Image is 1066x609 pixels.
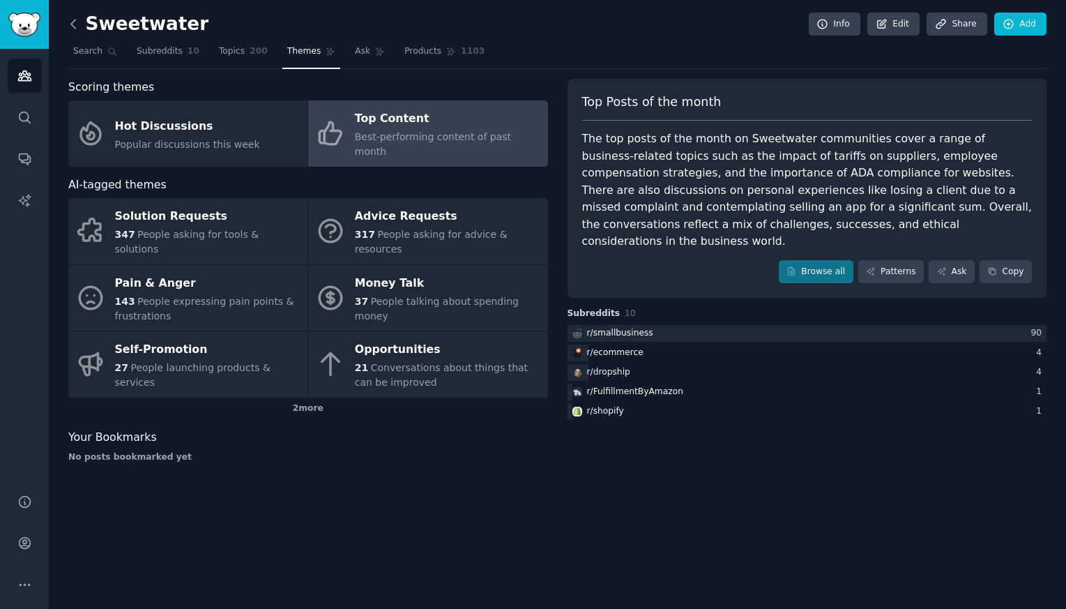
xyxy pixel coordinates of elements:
[1036,386,1046,398] div: 1
[355,362,528,388] span: Conversations about things that can be improved
[188,45,199,58] span: 10
[572,368,582,377] img: dropship
[461,45,485,58] span: 1103
[308,100,547,167] a: Top ContentBest-performing content of past month
[587,347,644,359] div: r/ ecommerce
[355,296,368,307] span: 37
[308,265,547,331] a: Money Talk37People talking about spending money
[68,331,307,398] a: Self-Promotion27People launching products & services
[115,362,128,373] span: 27
[115,115,260,137] div: Hot Discussions
[68,100,307,167] a: Hot DiscussionsPopular discussions this week
[404,45,441,58] span: Products
[355,108,540,130] div: Top Content
[308,198,547,264] a: Advice Requests317People asking for advice & resources
[355,296,519,322] span: People talking about spending money
[587,366,630,379] div: r/ dropship
[115,296,135,307] span: 143
[867,13,920,36] a: Edit
[587,386,683,398] div: r/ FulfillmentByAmazon
[809,13,860,36] a: Info
[355,339,540,361] div: Opportunities
[350,40,390,69] a: Ask
[68,398,548,420] div: 2 more
[568,384,1047,401] a: FulfillmentByAmazonr/FulfillmentByAmazon1
[115,339,300,361] div: Self-Promotion
[587,327,653,340] div: r/ smallbusiness
[355,131,511,157] span: Best-performing content of past month
[1036,405,1046,418] div: 1
[355,272,540,294] div: Money Talk
[115,139,260,150] span: Popular discussions this week
[68,265,307,331] a: Pain & Anger143People expressing pain points & frustrations
[625,308,636,318] span: 10
[568,325,1047,343] a: r/smallbusiness90
[355,45,370,58] span: Ask
[355,229,375,240] span: 317
[214,40,273,69] a: Topics200
[858,260,924,284] a: Patterns
[115,229,135,240] span: 347
[582,130,1033,250] div: The top posts of the month on Sweetwater communities cover a range of business-related topics suc...
[115,362,271,388] span: People launching products & services
[132,40,204,69] a: Subreddits10
[115,229,259,255] span: People asking for tools & solutions
[994,13,1046,36] a: Add
[115,206,300,228] div: Solution Requests
[399,40,489,69] a: Products1103
[68,79,154,96] span: Scoring themes
[68,176,167,194] span: AI-tagged themes
[1030,327,1046,340] div: 90
[355,362,368,373] span: 21
[568,364,1047,382] a: dropshipr/dropship4
[282,40,341,69] a: Themes
[68,40,122,69] a: Search
[68,198,307,264] a: Solution Requests347People asking for tools & solutions
[287,45,321,58] span: Themes
[568,403,1047,421] a: shopifyr/shopify1
[587,405,624,418] div: r/ shopify
[8,13,40,37] img: GummySearch logo
[250,45,268,58] span: 200
[115,272,300,294] div: Pain & Anger
[568,345,1047,362] a: ecommercer/ecommerce4
[582,93,722,111] span: Top Posts of the month
[137,45,183,58] span: Subreddits
[73,45,102,58] span: Search
[572,348,582,358] img: ecommerce
[929,260,975,284] a: Ask
[115,296,294,322] span: People expressing pain points & frustrations
[68,451,548,464] div: No posts bookmarked yet
[572,387,582,397] img: FulfillmentByAmazon
[308,331,547,398] a: Opportunities21Conversations about things that can be improved
[1036,366,1046,379] div: 4
[980,260,1032,284] button: Copy
[219,45,245,58] span: Topics
[568,308,620,320] span: Subreddits
[927,13,987,36] a: Share
[1036,347,1046,359] div: 4
[572,407,582,416] img: shopify
[68,429,157,446] span: Your Bookmarks
[355,206,540,228] div: Advice Requests
[779,260,853,284] a: Browse all
[68,13,208,36] h2: Sweetwater
[355,229,508,255] span: People asking for advice & resources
